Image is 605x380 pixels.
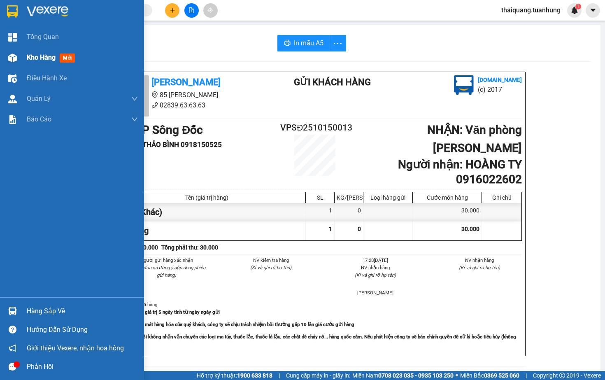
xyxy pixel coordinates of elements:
[586,3,600,18] button: caret-down
[284,40,291,47] span: printer
[294,38,323,48] span: In mẫu A5
[8,33,17,42] img: dashboard-icon
[279,371,280,380] span: |
[27,114,51,124] span: Báo cáo
[131,96,138,102] span: down
[478,84,522,95] li: (c) 2017
[333,264,418,271] li: NV nhận hàng
[559,373,565,378] span: copyright
[571,7,578,14] img: icon-new-feature
[197,371,272,380] span: Hỗ trợ kỹ thuật:
[27,73,67,83] span: Điều hành xe
[108,334,516,347] strong: -Công ty tuyệt đối không nhận vận chuyển các loại ma túy, thuốc lắc, thuốc lá lậu, các chất dễ ch...
[398,158,522,186] b: Người nhận : HOÀNG TY 0916022602
[427,123,522,155] b: NHẬN : Văn phòng [PERSON_NAME]
[229,256,314,264] li: NV kiểm tra hàng
[27,343,124,353] span: Giới thiệu Vexere, nhận hoa hồng
[413,203,482,221] div: 30.000
[7,5,18,18] img: logo-vxr
[337,194,361,201] div: KG/[PERSON_NAME]
[358,226,361,232] span: 0
[577,4,579,9] span: 1
[9,363,16,371] span: message
[589,7,597,14] span: caret-down
[478,77,522,83] b: [DOMAIN_NAME]
[60,54,75,63] span: mới
[460,371,519,380] span: Miền Bắc
[108,203,306,221] div: 1 KIỆN (Khác)
[9,344,16,352] span: notification
[108,301,522,347] div: Quy định nhận/gửi hàng :
[250,265,291,270] i: (Kí và ghi rõ họ tên)
[237,372,272,379] strong: 1900 633 818
[108,140,222,149] b: Người gửi : THẢO BÌNH 0918150525
[184,3,199,18] button: file-add
[108,100,261,110] li: 02839.63.63.63
[27,305,138,317] div: Hàng sắp về
[484,194,519,201] div: Ghi chú
[459,265,500,270] i: (Kí và ghi rõ họ tên)
[27,93,51,104] span: Quản Lý
[128,265,205,278] i: (Tôi đã đọc và đồng ý nộp dung phiếu gửi hàng)
[352,371,454,380] span: Miền Nam
[110,194,303,201] div: Tên (giá trị hàng)
[170,7,175,13] span: plus
[8,307,17,315] img: warehouse-icon
[456,374,458,377] span: ⚪️
[131,116,138,123] span: down
[330,35,346,51] button: more
[575,4,581,9] sup: 1
[335,203,363,221] div: 0
[161,244,218,251] b: Tổng phải thu: 30.000
[277,35,330,51] button: printerIn mẫu A5
[280,121,349,135] h2: VPSĐ2510150013
[108,90,261,100] li: 85 [PERSON_NAME]
[207,7,213,13] span: aim
[8,115,17,124] img: solution-icon
[330,38,346,49] span: more
[108,309,220,315] strong: -Phiếu này chỉ có giá trị 5 ngày tính từ ngày ngày gửi
[355,272,396,278] i: (Kí và ghi rõ họ tên)
[454,75,474,95] img: logo.jpg
[27,32,59,42] span: Tổng Quan
[27,54,56,61] span: Kho hàng
[306,203,335,221] div: 1
[124,256,209,264] li: Người gửi hàng xác nhận
[365,194,410,201] div: Loại hàng gửi
[329,226,332,232] span: 1
[8,74,17,83] img: warehouse-icon
[378,372,454,379] strong: 0708 023 035 - 0935 103 250
[286,371,350,380] span: Cung cấp máy in - giấy in:
[151,77,221,87] b: [PERSON_NAME]
[203,3,218,18] button: aim
[151,102,158,108] span: phone
[8,54,17,62] img: warehouse-icon
[333,256,418,264] li: 17:28[DATE]
[333,289,418,296] li: [PERSON_NAME]
[308,194,332,201] div: SL
[165,3,179,18] button: plus
[9,326,16,333] span: question-circle
[526,371,527,380] span: |
[27,361,138,373] div: Phản hồi
[8,95,17,103] img: warehouse-icon
[484,372,519,379] strong: 0369 525 060
[27,324,138,336] div: Hướng dẫn sử dụng
[415,194,479,201] div: Cước món hàng
[461,226,479,232] span: 30.000
[495,5,567,15] span: thaiquang.tuanhung
[151,91,158,98] span: environment
[294,77,371,87] b: Gửi khách hàng
[188,7,194,13] span: file-add
[108,322,354,327] strong: -Khi thất lạc, mất mát hàng hóa của quý khách, công ty sẽ chịu trách nhiệm bồi thường gấp 10 lần ...
[437,256,522,264] li: NV nhận hàng
[108,123,203,137] b: GỬI : VP Sông Đốc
